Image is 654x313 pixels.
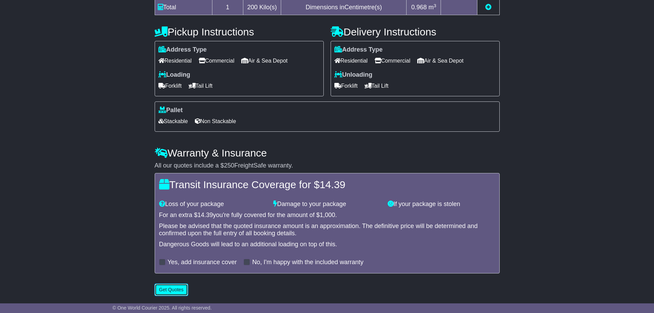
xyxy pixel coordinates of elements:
[155,284,188,296] button: Get Quotes
[159,179,495,190] h4: Transit Insurance Coverage for $
[199,55,234,66] span: Commercial
[159,212,495,219] div: For an extra $ you're fully covered for the amount of $ .
[158,80,182,91] span: Forklift
[429,4,436,11] span: m
[198,212,213,218] span: 14.39
[155,162,500,170] div: All our quotes include a $ FreightSafe warranty.
[434,3,436,8] sup: 3
[485,4,491,11] a: Add new item
[331,26,500,37] h4: Delivery Instructions
[158,46,207,54] label: Address Type
[168,259,237,266] label: Yes, add insurance cover
[252,259,364,266] label: No, I'm happy with the included warranty
[247,4,258,11] span: 200
[159,223,495,237] div: Please be advised that the quoted insurance amount is an approximation. The definitive price will...
[158,71,190,79] label: Loading
[334,80,358,91] span: Forklift
[270,201,384,208] div: Damage to your package
[155,26,324,37] h4: Pickup Instructions
[334,46,383,54] label: Address Type
[159,241,495,248] div: Dangerous Goods will lead to an additional loading on top of this.
[158,55,192,66] span: Residential
[384,201,499,208] div: If your package is stolen
[158,116,188,127] span: Stackable
[417,55,464,66] span: Air & Sea Depot
[375,55,410,66] span: Commercial
[241,55,288,66] span: Air & Sea Depot
[195,116,236,127] span: Non Stackable
[112,305,212,311] span: © One World Courier 2025. All rights reserved.
[156,201,270,208] div: Loss of your package
[320,179,345,190] span: 14.39
[189,80,213,91] span: Tail Lift
[334,55,368,66] span: Residential
[224,162,234,169] span: 250
[155,147,500,159] h4: Warranty & Insurance
[320,212,335,218] span: 1,000
[334,71,373,79] label: Unloading
[365,80,389,91] span: Tail Lift
[411,4,427,11] span: 0.968
[158,107,183,114] label: Pallet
